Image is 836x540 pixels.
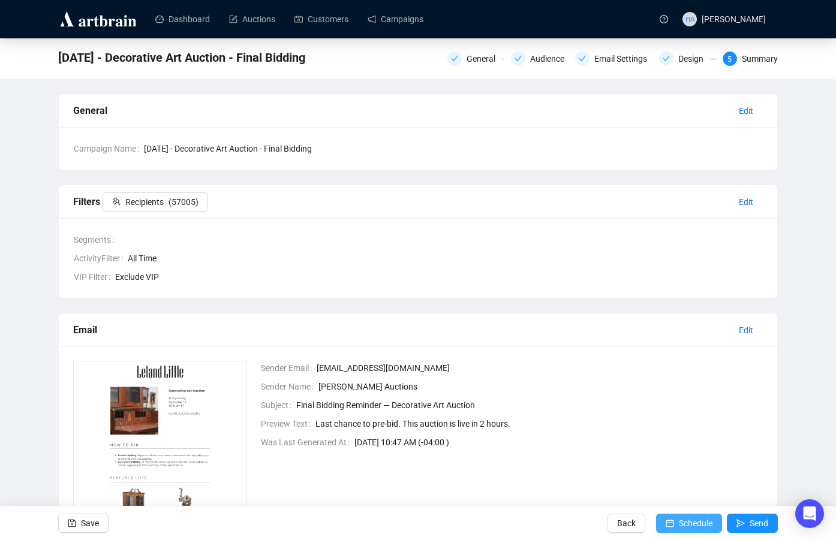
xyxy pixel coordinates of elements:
span: calendar [666,519,674,527]
span: team [112,197,121,206]
span: Final Bidding Reminder — Decorative Art Auction [296,399,763,412]
img: logo [58,10,139,29]
span: [PERSON_NAME] [702,14,766,24]
div: Email Settings [575,52,652,66]
span: check [579,55,586,62]
span: Send [750,506,768,540]
span: Edit [739,324,753,337]
button: Edit [729,321,763,340]
button: Save [58,514,109,533]
span: Sender Name [261,380,318,393]
div: Summary [742,52,778,66]
span: Exclude VIP [115,270,763,283]
span: Sender Email [261,361,317,375]
a: Dashboard [155,4,210,35]
a: Campaigns [368,4,423,35]
button: Edit [729,101,763,120]
span: [DATE] - Decorative Art Auction - Final Bidding [144,142,763,155]
span: 5 [727,55,732,64]
div: Design [659,52,715,66]
span: Edit [739,104,753,117]
div: Email [73,322,729,337]
span: save [68,519,76,527]
span: [DATE] 10:47 AM (-04:00 ) [354,436,763,449]
div: Design [678,52,711,66]
a: Customers [294,4,348,35]
span: ActivityFilter [74,252,128,265]
span: Filters [73,196,208,207]
div: General [467,52,503,66]
span: Preview Text [261,417,315,430]
button: Back [608,514,645,533]
span: [PERSON_NAME] Auctions [318,380,763,393]
span: Recipients [125,195,164,209]
span: Edit [739,195,753,209]
span: question-circle [660,15,668,23]
span: 9-12-25 - Decorative Art Auction - Final Bidding [58,48,305,67]
span: ( 57005 ) [169,195,199,209]
span: check [663,55,670,62]
button: Recipients(57005) [103,192,208,212]
span: Campaign Name [74,142,144,155]
span: Schedule [679,506,712,540]
span: Save [81,506,99,540]
span: Back [617,506,636,540]
button: Send [727,514,778,533]
div: Audience [530,52,572,66]
span: Segments [74,233,119,246]
div: General [447,52,504,66]
span: Last chance to pre-bid. This auction is live in 2 hours. [315,417,763,430]
span: check [515,55,522,62]
span: VIP Filter [74,270,115,283]
button: Edit [729,192,763,212]
span: All Time [128,252,763,265]
div: 5Summary [723,52,778,66]
div: Open Intercom Messenger [795,499,824,528]
div: General [73,103,729,118]
span: Was Last Generated At [261,436,354,449]
span: check [451,55,458,62]
button: Schedule [656,514,722,533]
div: Audience [511,52,567,66]
span: Subject [261,399,296,412]
span: send [736,519,745,527]
div: Email Settings [594,52,654,66]
a: Auctions [229,4,275,35]
span: HA [685,13,694,25]
span: [EMAIL_ADDRESS][DOMAIN_NAME] [317,361,763,375]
